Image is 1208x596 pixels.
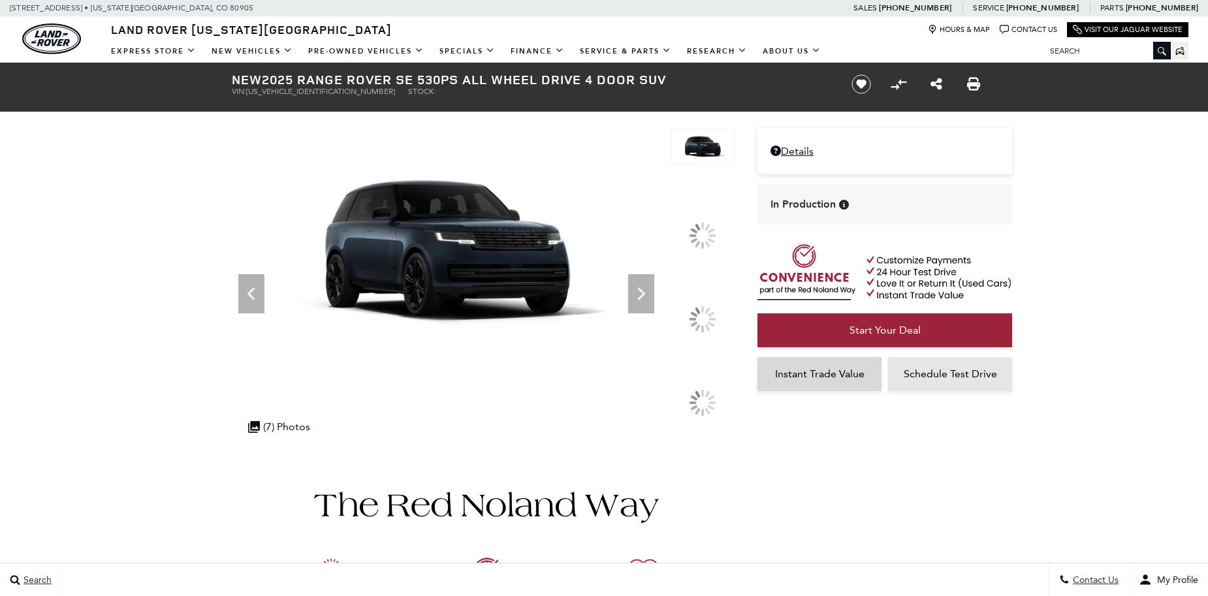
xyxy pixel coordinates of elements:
a: [STREET_ADDRESS] • [US_STATE][GEOGRAPHIC_DATA], CO 80905 [10,3,253,12]
div: (7) Photos [242,414,317,439]
a: Start Your Deal [757,313,1012,347]
a: Visit Our Jaguar Website [1073,25,1183,35]
a: Land Rover [US_STATE][GEOGRAPHIC_DATA] [103,22,400,37]
span: Start Your Deal [850,324,921,336]
span: Instant Trade Value [775,368,865,380]
a: EXPRESS STORE [103,40,204,63]
strong: New [232,71,262,88]
span: Land Rover [US_STATE][GEOGRAPHIC_DATA] [111,22,392,37]
img: Land Rover [22,24,81,54]
a: [PHONE_NUMBER] [1126,3,1198,13]
a: [PHONE_NUMBER] [1006,3,1079,13]
h1: 2025 Range Rover SE 530PS All Wheel Drive 4 Door SUV [232,72,829,87]
a: Finance [503,40,572,63]
nav: Main Navigation [103,40,829,63]
span: Contact Us [1070,574,1119,586]
input: Search [1040,43,1171,59]
a: Details [771,145,999,157]
span: My Profile [1152,574,1198,586]
a: Contact Us [1000,25,1057,35]
button: user-profile-menu [1129,563,1208,596]
a: Service & Parts [572,40,679,63]
span: Service [973,3,1004,12]
a: Instant Trade Value [757,357,882,391]
img: New 2025 Constellation Blue in Gloss Finish LAND ROVER SE 530PS image 1 [232,128,661,369]
span: In Production [771,197,836,212]
span: Stock: [408,87,436,96]
div: Vehicle is being built. Estimated time of delivery is 5-12 weeks. MSRP will be finalized when the... [839,200,849,210]
a: Research [679,40,755,63]
a: land-rover [22,24,81,54]
a: Pre-Owned Vehicles [300,40,432,63]
button: Compare vehicle [889,74,908,94]
a: Schedule Test Drive [888,357,1012,391]
a: Hours & Map [928,25,990,35]
a: Specials [432,40,503,63]
span: Search [20,574,52,586]
span: Schedule Test Drive [904,368,997,380]
a: About Us [755,40,829,63]
a: Print this New 2025 Range Rover SE 530PS All Wheel Drive 4 Door SUV [967,76,980,92]
span: Sales [853,3,877,12]
button: Save vehicle [847,74,876,95]
span: [US_VEHICLE_IDENTIFICATION_NUMBER] [246,87,395,96]
img: New 2025 Constellation Blue in Gloss Finish LAND ROVER SE 530PS image 1 [671,128,735,165]
a: [PHONE_NUMBER] [879,3,951,13]
a: Share this New 2025 Range Rover SE 530PS All Wheel Drive 4 Door SUV [930,76,942,92]
span: Parts [1100,3,1124,12]
a: New Vehicles [204,40,300,63]
span: VIN: [232,87,246,96]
